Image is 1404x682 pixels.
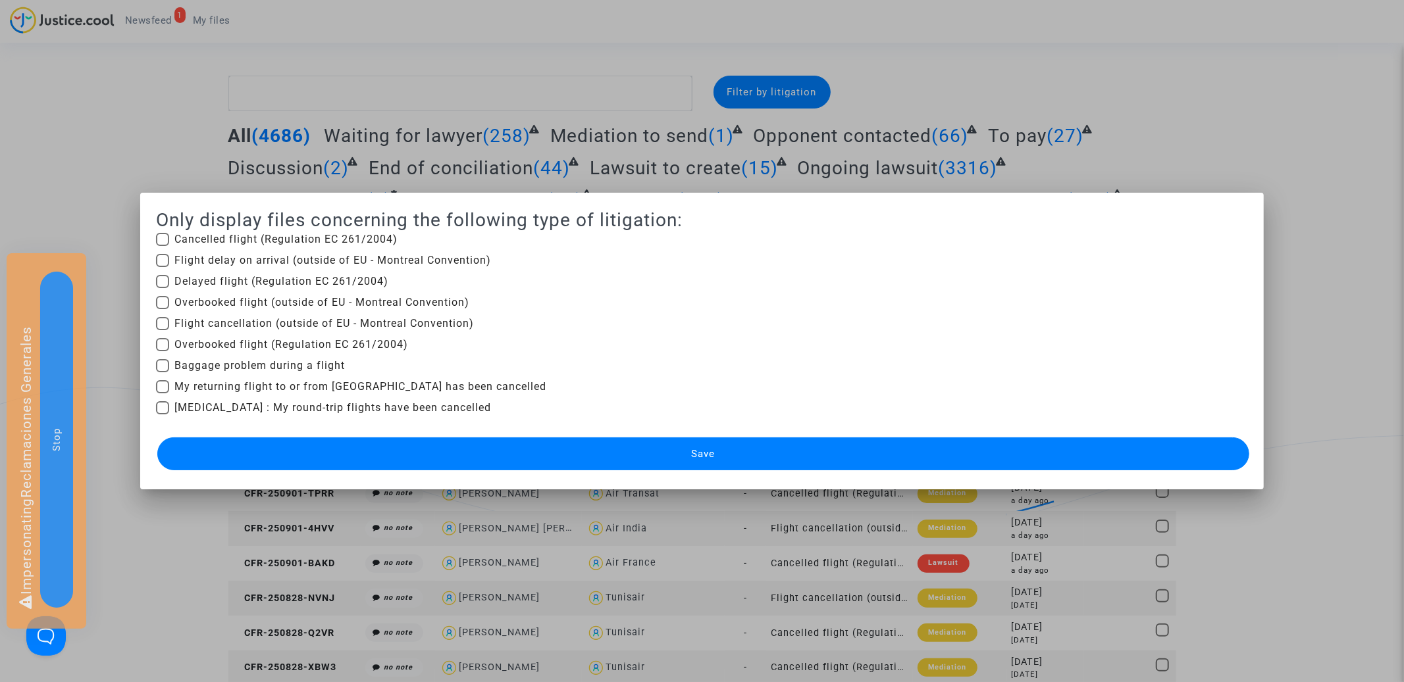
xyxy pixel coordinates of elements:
[174,253,491,268] span: Flight delay on arrival (outside of EU - Montreal Convention)
[174,295,469,310] span: Overbooked flight (outside of EU - Montreal Convention)
[691,448,715,460] span: Save
[174,337,408,353] span: Overbooked flight (Regulation EC 261/2004)
[156,208,1247,231] h2: Only display files concerning the following type of litigation:
[51,428,63,451] span: Stop
[157,437,1249,470] button: Save
[174,316,474,331] span: Flight cancellation (outside of EU - Montreal Convention)
[174,274,388,289] span: Delayed flight (Regulation EC 261/2004)
[7,253,86,629] div: Impersonating
[26,616,66,656] iframe: Help Scout Beacon - Open
[174,358,345,374] span: Baggage problem during a flight
[174,379,546,395] span: My returning flight to or from [GEOGRAPHIC_DATA] has been cancelled
[174,231,398,247] span: Cancelled flight (Regulation EC 261/2004)
[174,400,491,416] span: [MEDICAL_DATA] : My round-trip flights have been cancelled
